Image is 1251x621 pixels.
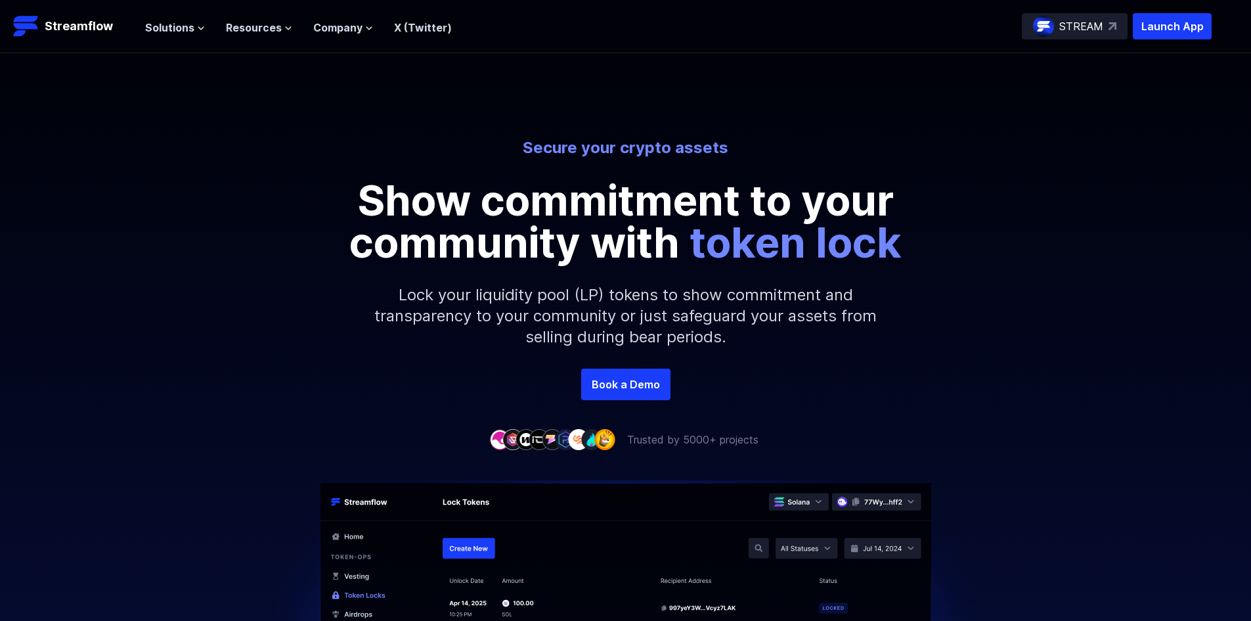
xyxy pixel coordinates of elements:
span: token lock [690,217,902,267]
p: STREAM [1059,18,1103,34]
img: top-right-arrow.svg [1108,22,1116,30]
button: Launch App [1133,13,1212,39]
a: STREAM [1022,13,1128,39]
span: Resources [226,20,282,35]
p: Streamflow [45,17,113,35]
p: Trusted by 5000+ projects [627,432,758,448]
img: company-5 [542,429,563,449]
p: Secure your crypto assets [262,137,990,158]
img: streamflow-logo-circle.png [1033,16,1054,37]
img: Streamflow Logo [13,13,39,39]
a: Streamflow [13,13,132,39]
p: Show commitment to your community with [330,179,921,264]
button: Company [313,20,373,35]
p: Lock your liquidity pool (LP) tokens to show commitment and transparency to your community or jus... [343,264,908,369]
img: company-1 [489,429,510,449]
button: Resources [226,20,292,35]
img: company-8 [581,429,602,449]
a: X (Twitter) [394,21,452,34]
img: company-3 [516,429,537,449]
span: Company [313,20,362,35]
img: company-4 [529,429,550,449]
a: Book a Demo [581,369,670,400]
img: company-6 [555,429,576,449]
img: company-2 [502,429,523,449]
span: Solutions [145,20,194,35]
img: company-9 [594,429,615,449]
button: Solutions [145,20,205,35]
img: company-7 [568,429,589,449]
